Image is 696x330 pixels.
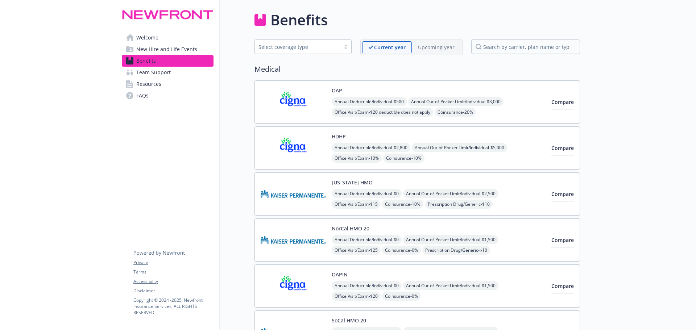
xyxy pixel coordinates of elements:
[122,55,214,67] a: Benefits
[435,108,476,117] span: Coinsurance - 20%
[412,143,507,152] span: Annual Out-of-Pocket Limit/Individual - $5,000
[551,279,574,293] button: Compare
[261,271,326,301] img: CIGNA carrier logo
[403,235,498,244] span: Annual Out-of-Pocket Limit/Individual - $1,500
[332,292,381,301] span: Office Visit/Exam - $20
[136,32,158,43] span: Welcome
[408,97,504,106] span: Annual Out-of-Pocket Limit/Individual - $3,000
[258,43,337,51] div: Select coverage type
[332,271,348,278] button: OAPIN
[403,281,498,290] span: Annual Out-of-Pocket Limit/Individual - $1,500
[332,281,402,290] span: Annual Deductible/Individual - $0
[551,95,574,109] button: Compare
[382,200,423,209] span: Coinsurance - 10%
[254,64,580,75] h2: Medical
[332,235,402,244] span: Annual Deductible/Individual - $0
[136,78,161,90] span: Resources
[332,133,346,140] button: HDHP
[422,246,490,255] span: Prescription Drug/Generic - $10
[122,32,214,43] a: Welcome
[332,317,366,324] button: SoCal HMO 20
[382,246,421,255] span: Coinsurance - 0%
[551,283,574,289] span: Compare
[136,43,197,55] span: New Hire and Life Events
[122,43,214,55] a: New Hire and Life Events
[551,237,574,243] span: Compare
[332,225,369,232] button: NorCal HMO 20
[122,90,214,101] a: FAQs
[332,246,381,255] span: Office Visit/Exam - $25
[133,288,213,294] a: Disclaimer
[332,143,410,152] span: Annual Deductible/Individual - $2,800
[270,9,328,31] h1: Benefits
[551,141,574,155] button: Compare
[136,90,149,101] span: FAQs
[332,108,433,117] span: Office Visit/Exam - $20 deductible does not apply
[418,43,455,51] p: Upcoming year
[136,55,156,67] span: Benefits
[133,297,213,316] p: Copyright © 2024 - 2025 , Newfront Insurance Services, ALL RIGHTS RESERVED
[425,200,493,209] span: Prescription Drug/Generic - $10
[261,133,326,163] img: CIGNA carrier logo
[403,189,498,198] span: Annual Out-of-Pocket Limit/Individual - $2,500
[133,269,213,275] a: Terms
[133,259,213,266] a: Privacy
[332,97,407,106] span: Annual Deductible/Individual - $500
[332,179,373,186] button: [US_STATE] HMO
[382,292,421,301] span: Coinsurance - 0%
[551,145,574,151] span: Compare
[122,78,214,90] a: Resources
[133,278,213,285] a: Accessibility
[551,99,574,105] span: Compare
[261,179,326,209] img: Kaiser Permanente Insurance Company carrier logo
[332,154,382,163] span: Office Visit/Exam - 10%
[122,67,214,78] a: Team Support
[261,87,326,117] img: CIGNA carrier logo
[261,225,326,255] img: Kaiser Permanente Insurance Company carrier logo
[374,43,406,51] p: Current year
[551,191,574,197] span: Compare
[551,233,574,247] button: Compare
[332,200,381,209] span: Office Visit/Exam - $15
[332,87,342,94] button: OAP
[551,187,574,201] button: Compare
[383,154,424,163] span: Coinsurance - 10%
[136,67,171,78] span: Team Support
[471,39,580,54] input: search by carrier, plan name or type
[332,189,402,198] span: Annual Deductible/Individual - $0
